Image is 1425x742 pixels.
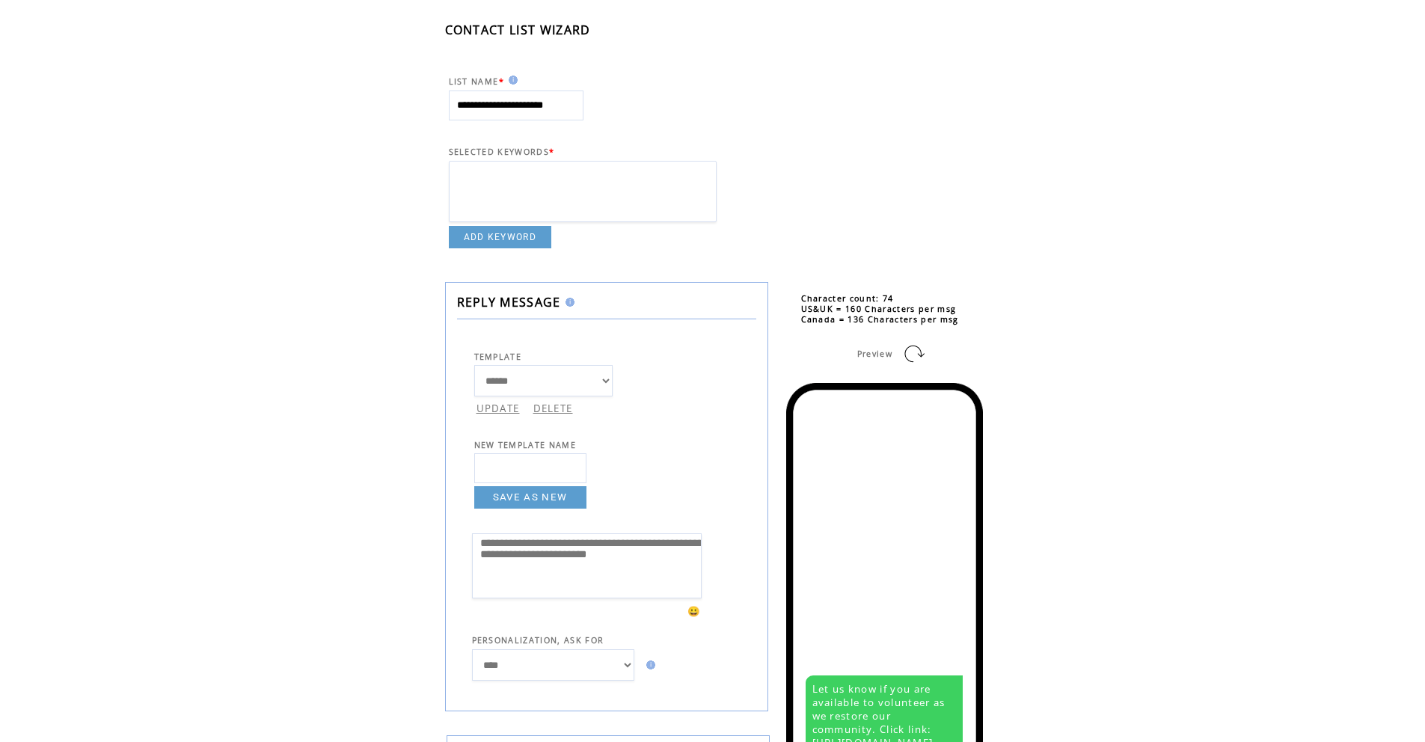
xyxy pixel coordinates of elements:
span: SELECTED KEYWORDS [449,147,550,157]
a: SAVE AS NEW [474,486,586,509]
span: TEMPLATE [474,352,522,362]
span: US&UK = 160 Characters per msg [801,304,957,314]
span: Preview [857,349,892,359]
a: ADD KEYWORD [449,226,552,248]
img: help.gif [642,660,655,669]
span: NEW TEMPLATE NAME [474,440,577,450]
span: PERSONALIZATION, ASK FOR [472,635,604,646]
span: CONTACT LIST WIZARD [445,22,591,38]
span: Canada = 136 Characters per msg [801,314,959,325]
span: LIST NAME [449,76,499,87]
img: help.gif [504,76,518,85]
span: 😀 [687,604,701,618]
span: Character count: 74 [801,293,894,304]
a: DELETE [533,402,573,415]
img: help.gif [561,298,574,307]
a: UPDATE [476,402,520,415]
span: REPLY MESSAGE [457,294,561,310]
